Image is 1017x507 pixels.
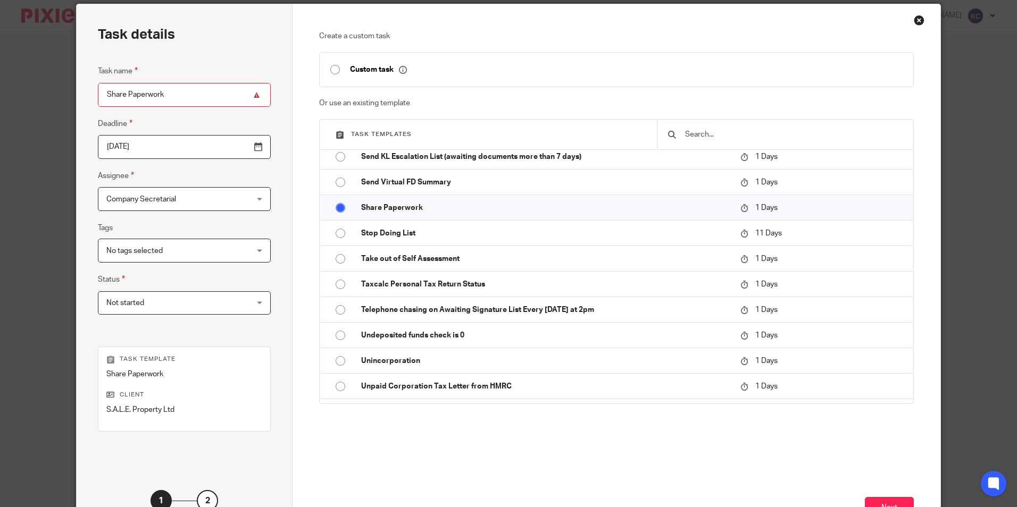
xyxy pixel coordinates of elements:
[319,98,913,108] p: Or use an existing template
[755,306,778,314] span: 1 Days
[106,391,262,399] p: Client
[914,15,924,26] div: Close this dialog window
[755,230,782,237] span: 11 Days
[350,65,407,74] p: Custom task
[361,330,730,341] p: Undeposited funds check is 0
[755,357,778,365] span: 1 Days
[98,223,113,233] label: Tags
[319,31,913,41] p: Create a custom task
[361,228,730,239] p: Stop Doing List
[755,255,778,263] span: 1 Days
[106,299,144,307] span: Not started
[98,83,271,107] input: Task name
[98,273,125,285] label: Status
[361,151,730,162] p: Send KL Escalation List (awaiting documents more than 7 days)
[106,247,163,255] span: No tags selected
[98,170,134,182] label: Assignee
[684,129,903,140] input: Search...
[361,381,730,392] p: Unpaid Corporation Tax Letter from HMRC
[361,177,730,188] p: Send Virtual FD Summary
[755,204,778,212] span: 1 Days
[361,253,730,264] p: Take out of Self Assessment
[106,369,262,379] p: Share Paperwork
[361,305,730,315] p: Telephone chasing on Awaiting Signature List Every [DATE] at 2pm
[98,26,175,44] h2: Task details
[361,202,730,213] p: Share Paperwork
[351,131,412,137] span: Task templates
[98,117,132,130] label: Deadline
[755,332,778,339] span: 1 Days
[755,179,778,186] span: 1 Days
[755,281,778,288] span: 1 Days
[755,383,778,390] span: 1 Days
[98,65,138,77] label: Task name
[106,355,262,364] p: Task template
[755,153,778,160] span: 1 Days
[106,196,176,203] span: Company Secretarial
[361,279,730,290] p: Taxcalc Personal Tax Return Status
[361,356,730,366] p: Unincorporation
[106,404,262,415] p: S.A.L.E. Property Ltd
[98,135,271,159] input: Pick a date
